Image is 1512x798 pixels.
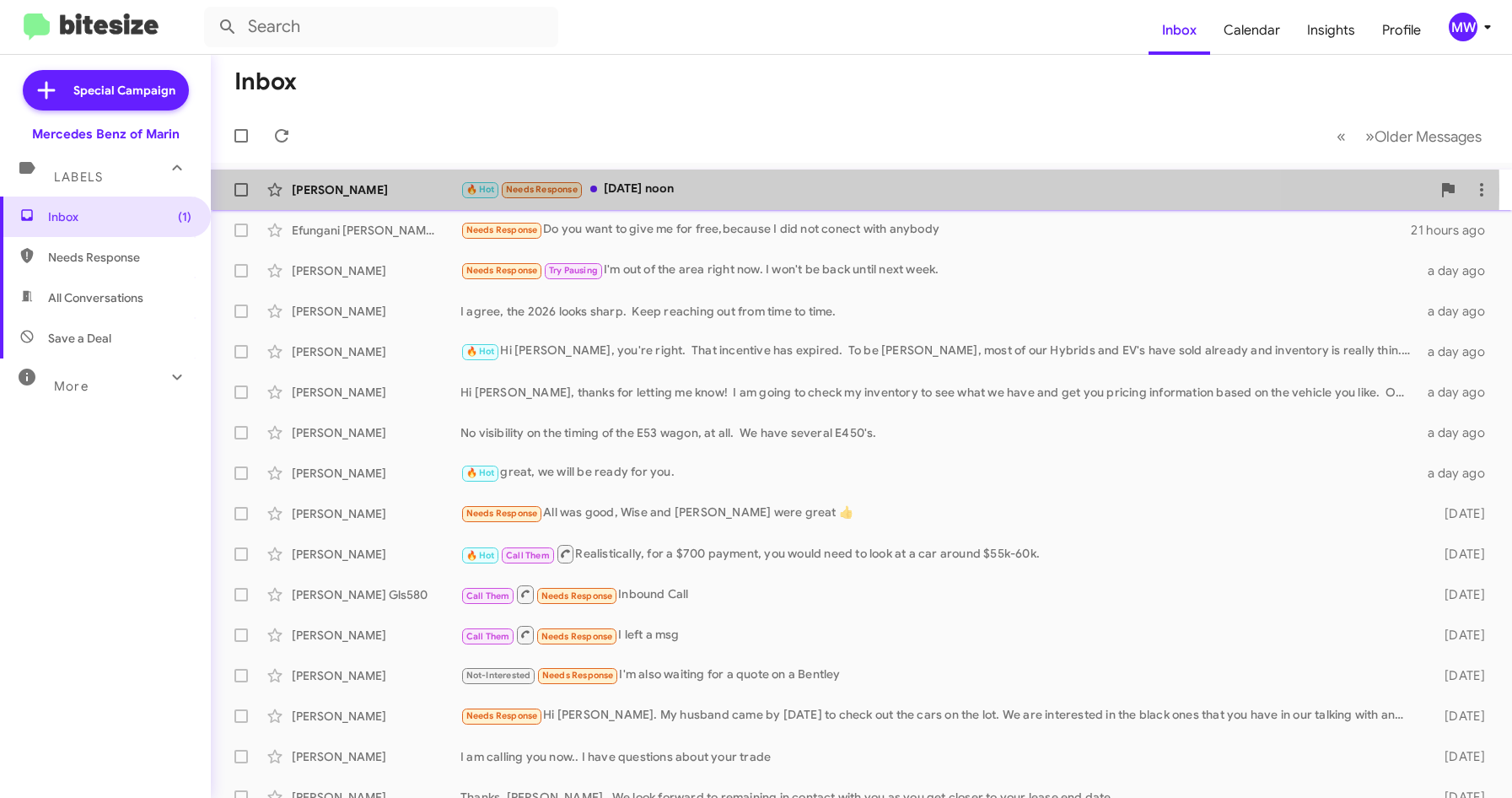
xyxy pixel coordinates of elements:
div: [DATE] [1419,546,1499,563]
a: Profile [1369,6,1434,55]
span: Needs Response [541,631,613,642]
div: [PERSON_NAME] [292,627,460,644]
div: I agree, the 2026 looks sharp. Keep reaching out from time to time. [460,303,1419,320]
span: Call Them [466,631,510,642]
div: great, we will be ready for you. [460,463,1419,483]
a: Calendar [1210,6,1294,55]
div: [PERSON_NAME] [292,708,460,725]
span: Older Messages [1375,127,1482,146]
span: Try Pausing [549,265,598,276]
div: a day ago [1419,465,1499,482]
span: Needs Response [48,249,191,266]
span: Inbox [48,208,191,225]
div: I left a msg [460,624,1419,645]
div: [PERSON_NAME] [292,546,460,563]
a: Special Campaign [23,70,189,111]
div: I'm also waiting for a quote on a Bentley [460,666,1419,685]
span: Needs Response [506,184,578,195]
div: [PERSON_NAME] [292,505,460,522]
div: [DATE] noon [460,180,1431,199]
div: [PERSON_NAME] [292,303,460,320]
div: [PERSON_NAME] [292,667,460,684]
h1: Inbox [234,68,297,95]
div: [PERSON_NAME] [292,748,460,765]
div: Hi [PERSON_NAME], thanks for letting me know! I am going to check my inventory to see what we hav... [460,384,1419,401]
span: » [1365,126,1375,147]
button: Next [1355,119,1492,154]
div: [PERSON_NAME] [292,262,460,279]
div: [PERSON_NAME] [292,465,460,482]
div: [DATE] [1419,708,1499,725]
button: Previous [1326,119,1356,154]
span: Needs Response [466,224,538,235]
div: Inbound Call [460,584,1419,605]
div: I am calling you now.. I have questions about your trade [460,748,1419,765]
div: 21 hours ago [1411,222,1499,239]
div: [PERSON_NAME] [292,384,460,401]
div: I'm out of the area right now. I won't be back until next week. [460,261,1419,280]
div: Hi [PERSON_NAME]. My husband came by [DATE] to check out the cars on the lot. We are interested i... [460,706,1419,725]
span: Needs Response [466,710,538,721]
div: [DATE] [1419,586,1499,603]
span: Save a Deal [48,330,111,347]
span: « [1337,126,1346,147]
span: (1) [178,208,191,225]
div: [PERSON_NAME] [292,343,460,360]
span: All Conversations [48,289,143,306]
div: All was good, Wise and [PERSON_NAME] were great 👍 [460,504,1419,523]
input: Search [204,7,558,47]
span: Call Them [466,590,510,601]
div: Efungani [PERSON_NAME] [PERSON_NAME] [292,222,460,239]
span: Not-Interested [466,670,531,681]
span: 🔥 Hot [466,467,495,478]
div: MW [1449,13,1477,41]
div: [DATE] [1419,627,1499,644]
div: Hi [PERSON_NAME], you're right. That incentive has expired. To be [PERSON_NAME], most of our Hybr... [460,342,1419,361]
span: More [54,379,89,394]
div: a day ago [1419,384,1499,401]
div: a day ago [1419,424,1499,441]
div: [DATE] [1419,505,1499,522]
div: [PERSON_NAME] [292,181,460,198]
span: 🔥 Hot [466,550,495,561]
span: Needs Response [542,670,614,681]
span: Call Them [506,550,550,561]
div: No visibility on the timing of the E53 wagon, at all. We have several E450's. [460,424,1419,441]
button: MW [1434,13,1493,41]
a: Insights [1294,6,1369,55]
div: [PERSON_NAME] Gls580 [292,586,460,603]
span: Labels [54,170,103,185]
div: Realistically, for a $700 payment, you would need to look at a car around $55k-60k. [460,543,1419,564]
div: [DATE] [1419,667,1499,684]
div: Do you want to give me for free,because I did not conect with anybody [460,220,1411,240]
a: Inbox [1149,6,1210,55]
div: a day ago [1419,343,1499,360]
div: [DATE] [1419,748,1499,765]
span: Needs Response [541,590,613,601]
span: Needs Response [466,508,538,519]
div: a day ago [1419,262,1499,279]
span: 🔥 Hot [466,184,495,195]
span: Special Campaign [73,82,175,99]
div: a day ago [1419,303,1499,320]
span: 🔥 Hot [466,346,495,357]
span: Needs Response [466,265,538,276]
div: Mercedes Benz of Marin [32,126,180,143]
div: [PERSON_NAME] [292,424,460,441]
nav: Page navigation example [1327,119,1492,154]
